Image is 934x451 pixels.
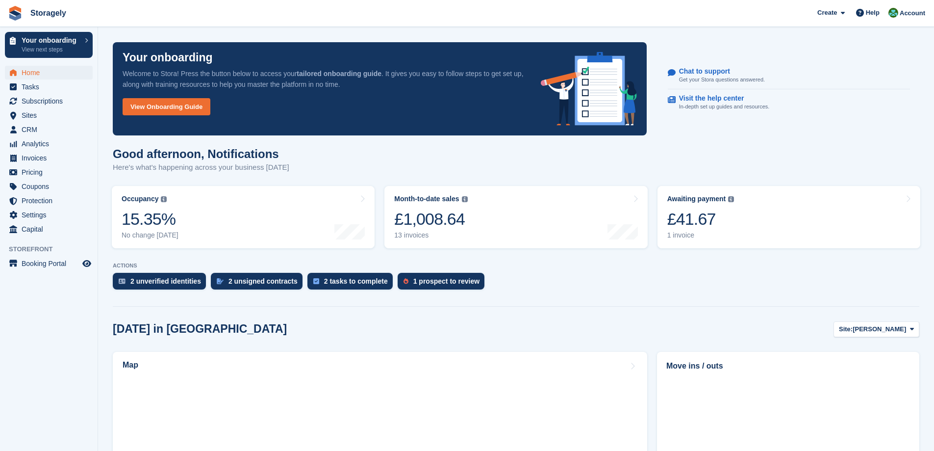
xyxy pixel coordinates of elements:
[113,162,289,173] p: Here's what's happening across your business [DATE]
[22,222,80,236] span: Capital
[307,273,398,294] a: 2 tasks to complete
[123,361,138,370] h2: Map
[81,258,93,269] a: Preview store
[5,151,93,165] a: menu
[112,186,375,248] a: Occupancy 15.35% No change [DATE]
[22,108,80,122] span: Sites
[22,208,80,222] span: Settings
[394,195,459,203] div: Month-to-date sales
[22,165,80,179] span: Pricing
[667,195,726,203] div: Awaiting payment
[123,52,213,63] p: Your onboarding
[666,360,910,372] h2: Move ins / outs
[667,231,734,239] div: 1 invoice
[5,94,93,108] a: menu
[657,186,920,248] a: Awaiting payment £41.67 1 invoice
[324,277,388,285] div: 2 tasks to complete
[413,277,480,285] div: 1 prospect to review
[394,209,467,229] div: £1,008.64
[22,45,80,54] p: View next steps
[5,180,93,193] a: menu
[5,222,93,236] a: menu
[833,321,919,338] button: Site: [PERSON_NAME]
[123,98,210,115] a: View Onboarding Guide
[888,8,898,18] img: Notifications
[22,94,80,108] span: Subscriptions
[22,151,80,165] span: Invoices
[26,5,70,21] a: Storagely
[679,103,770,111] p: In-depth set up guides and resources.
[217,278,224,284] img: contract_signature_icon-13c848040528278c33f63329250d36e43548de30e8caae1d1a13099fd9432cc5.svg
[541,52,637,126] img: onboarding-info-6c161a55d2c0e0a8cae90662b2fe09162a5109e8cc188191df67fb4f79e88e88.svg
[5,108,93,122] a: menu
[5,165,93,179] a: menu
[122,209,178,229] div: 15.35%
[113,263,919,269] p: ACTIONS
[123,68,525,90] p: Welcome to Stora! Press the button below to access your . It gives you easy to follow steps to ge...
[5,66,93,80] a: menu
[5,123,93,136] a: menu
[384,186,647,248] a: Month-to-date sales £1,008.64 13 invoices
[22,257,80,270] span: Booking Portal
[462,196,468,202] img: icon-info-grey-7440780725fd019a000dd9b08b2336e03edf1995a4989e88bcd33f0948082b44.svg
[313,278,319,284] img: task-75834270c22a3079a89374b754ae025e5fb1db73e45f91037f5363f120a921f8.svg
[113,273,211,294] a: 2 unverified identities
[22,80,80,94] span: Tasks
[22,37,80,44] p: Your onboarding
[113,147,289,160] h1: Good afternoon, Notifications
[404,278,408,284] img: prospect-51fa495bee0391a8d652442698ab0144808aea92771e9ea1ae160a38d050c398.svg
[122,231,178,239] div: No change [DATE]
[119,278,126,284] img: verify_identity-adf6edd0f0f0b5bbfe63781bf79b02c33cf7c696d77639b501bdc392416b5a36.svg
[398,273,489,294] a: 1 prospect to review
[5,208,93,222] a: menu
[900,8,925,18] span: Account
[228,277,298,285] div: 2 unsigned contracts
[22,137,80,151] span: Analytics
[9,244,98,254] span: Storefront
[113,322,287,336] h2: [DATE] in [GEOGRAPHIC_DATA]
[130,277,201,285] div: 2 unverified identities
[668,89,910,116] a: Visit the help center In-depth set up guides and resources.
[5,32,93,58] a: Your onboarding View next steps
[839,324,853,334] span: Site:
[211,273,307,294] a: 2 unsigned contracts
[297,70,381,78] strong: tailored onboarding guide
[667,209,734,229] div: £41.67
[22,66,80,80] span: Home
[679,94,762,103] p: Visit the help center
[5,257,93,270] a: menu
[394,231,467,239] div: 13 invoices
[679,76,765,84] p: Get your Stora questions answered.
[728,196,734,202] img: icon-info-grey-7440780725fd019a000dd9b08b2336e03edf1995a4989e88bcd33f0948082b44.svg
[817,8,837,18] span: Create
[5,80,93,94] a: menu
[22,180,80,193] span: Coupons
[866,8,880,18] span: Help
[5,194,93,208] a: menu
[8,6,23,21] img: stora-icon-8386f47178a22dfd0bd8f6a31ec36ba5ce8667c1dd55bd0f319d3a0aa187defe.svg
[668,62,910,89] a: Chat to support Get your Stora questions answered.
[22,194,80,208] span: Protection
[122,195,158,203] div: Occupancy
[161,196,167,202] img: icon-info-grey-7440780725fd019a000dd9b08b2336e03edf1995a4989e88bcd33f0948082b44.svg
[853,324,906,334] span: [PERSON_NAME]
[22,123,80,136] span: CRM
[679,67,757,76] p: Chat to support
[5,137,93,151] a: menu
